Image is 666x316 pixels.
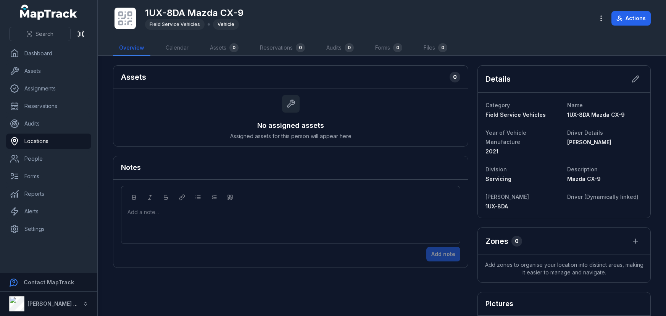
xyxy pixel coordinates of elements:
h3: No assigned assets [257,120,324,131]
span: 2021 [485,148,498,155]
a: Alerts [6,204,91,219]
h1: 1UX-8DA Mazda CX-9 [145,7,244,19]
span: Description [567,166,598,173]
a: Forms0 [369,40,408,56]
span: Servicing [485,176,511,182]
h3: Pictures [485,298,513,309]
strong: Contact MapTrack [24,279,74,285]
a: Assignments [6,81,91,96]
button: Actions [611,11,651,26]
a: Reports [6,186,91,202]
a: Audits0 [320,40,360,56]
span: Driver (Dynamically linked) [567,193,639,200]
a: Dashboard [6,46,91,61]
span: Mazda CX-9 [567,176,601,182]
div: 0 [450,72,460,82]
h2: Zones [485,236,508,247]
a: Calendar [160,40,195,56]
a: MapTrack [20,5,77,20]
a: Overview [113,40,150,56]
span: [PERSON_NAME] [485,193,529,200]
span: Assigned assets for this person will appear here [230,132,352,140]
a: Settings [6,221,91,237]
span: Search [35,30,53,38]
div: 0 [296,43,305,52]
h2: Details [485,74,511,84]
span: Field Service Vehicles [485,111,546,118]
a: Reservations0 [254,40,311,56]
a: Forms [6,169,91,184]
a: People [6,151,91,166]
div: 0 [229,43,239,52]
div: 0 [345,43,354,52]
h2: Assets [121,72,146,82]
span: Add zones to organise your location into distinct areas, making it easier to manage and navigate. [478,255,650,282]
a: Audits [6,116,91,131]
strong: [PERSON_NAME] Air [27,300,81,307]
span: Year of Vehicle Manufacture [485,129,526,145]
a: Assets0 [204,40,245,56]
div: 0 [438,43,447,52]
span: Driver Details [567,129,603,136]
a: Assets [6,63,91,79]
span: Name [567,102,583,108]
div: Vehicle [213,19,239,30]
a: Locations [6,134,91,149]
span: Division [485,166,507,173]
span: 1UX-8DA [485,203,508,210]
span: Category [485,102,510,108]
h3: Notes [121,162,141,173]
a: Reservations [6,98,91,114]
div: 0 [393,43,402,52]
span: [PERSON_NAME] [567,139,611,145]
span: Field Service Vehicles [150,21,200,27]
span: 1UX-8DA Mazda CX-9 [567,111,625,118]
a: Files0 [418,40,453,56]
button: Search [9,27,71,41]
div: 0 [511,236,522,247]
